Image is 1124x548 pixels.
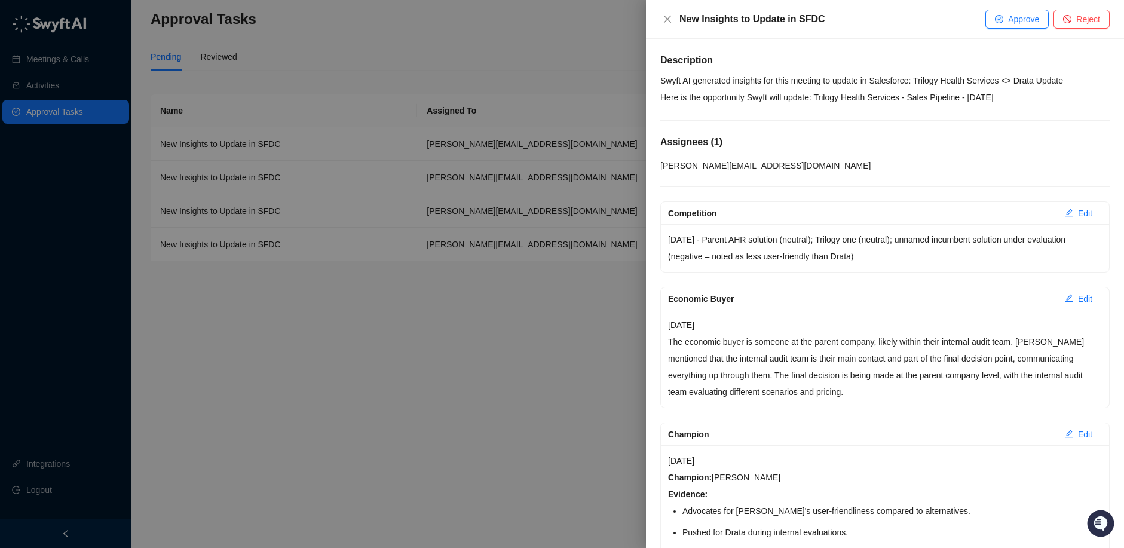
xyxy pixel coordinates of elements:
[84,196,145,206] a: Powered byPylon
[668,333,1102,400] p: The economic buyer is someone at the parent company, likely within their internal audit team. [PE...
[12,169,22,178] div: 📚
[1065,430,1073,438] span: edit
[41,120,151,130] div: We're available if you need us!
[12,48,218,67] p: Welcome 👋
[682,503,1102,519] li: Advocates for [PERSON_NAME]'s user-friendliness compared to alternatives.
[41,108,196,120] div: Start new chat
[49,163,97,184] a: 📶Status
[1078,428,1092,441] span: Edit
[668,317,1102,333] p: [DATE]
[1063,15,1071,23] span: stop
[1053,10,1110,29] button: Reject
[660,89,1110,106] p: Here is the opportunity Swyft will update: Trilogy Health Services - Sales Pipeline - [DATE]
[660,12,675,26] button: Close
[1055,204,1102,223] button: Edit
[668,489,708,499] strong: Evidence:
[660,135,1110,149] h5: Assignees ( 1 )
[663,14,672,24] span: close
[1065,294,1073,302] span: edit
[1065,209,1073,217] span: edit
[668,473,712,482] strong: Champion:
[66,167,92,179] span: Status
[660,161,871,170] span: [PERSON_NAME][EMAIL_ADDRESS][DOMAIN_NAME]
[7,163,49,184] a: 📚Docs
[679,12,985,26] div: New Insights to Update in SFDC
[668,428,1055,441] div: Champion
[660,53,1110,68] h5: Description
[1055,425,1102,444] button: Edit
[54,169,63,178] div: 📶
[1078,292,1092,305] span: Edit
[12,108,33,130] img: 5124521997842_fc6d7dfcefe973c2e489_88.png
[668,292,1055,305] div: Economic Buyer
[1086,509,1118,541] iframe: Open customer support
[668,452,1102,469] p: [DATE]
[668,469,1102,486] p: [PERSON_NAME]
[119,197,145,206] span: Pylon
[668,207,1055,220] div: Competition
[985,10,1049,29] button: Approve
[203,112,218,126] button: Start new chat
[1008,13,1039,26] span: Approve
[1076,13,1100,26] span: Reject
[1078,207,1092,220] span: Edit
[24,167,44,179] span: Docs
[660,72,1110,89] p: Swyft AI generated insights for this meeting to update in Salesforce: Trilogy Health Services <> ...
[995,15,1003,23] span: check-circle
[1055,289,1102,308] button: Edit
[668,231,1102,265] p: [DATE] - Parent AHR solution (neutral); Trilogy one (neutral); unnamed incumbent solution under e...
[682,524,1102,541] li: Pushed for Drata during internal evaluations.
[12,12,36,36] img: Swyft AI
[12,67,218,86] h2: How can we help?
